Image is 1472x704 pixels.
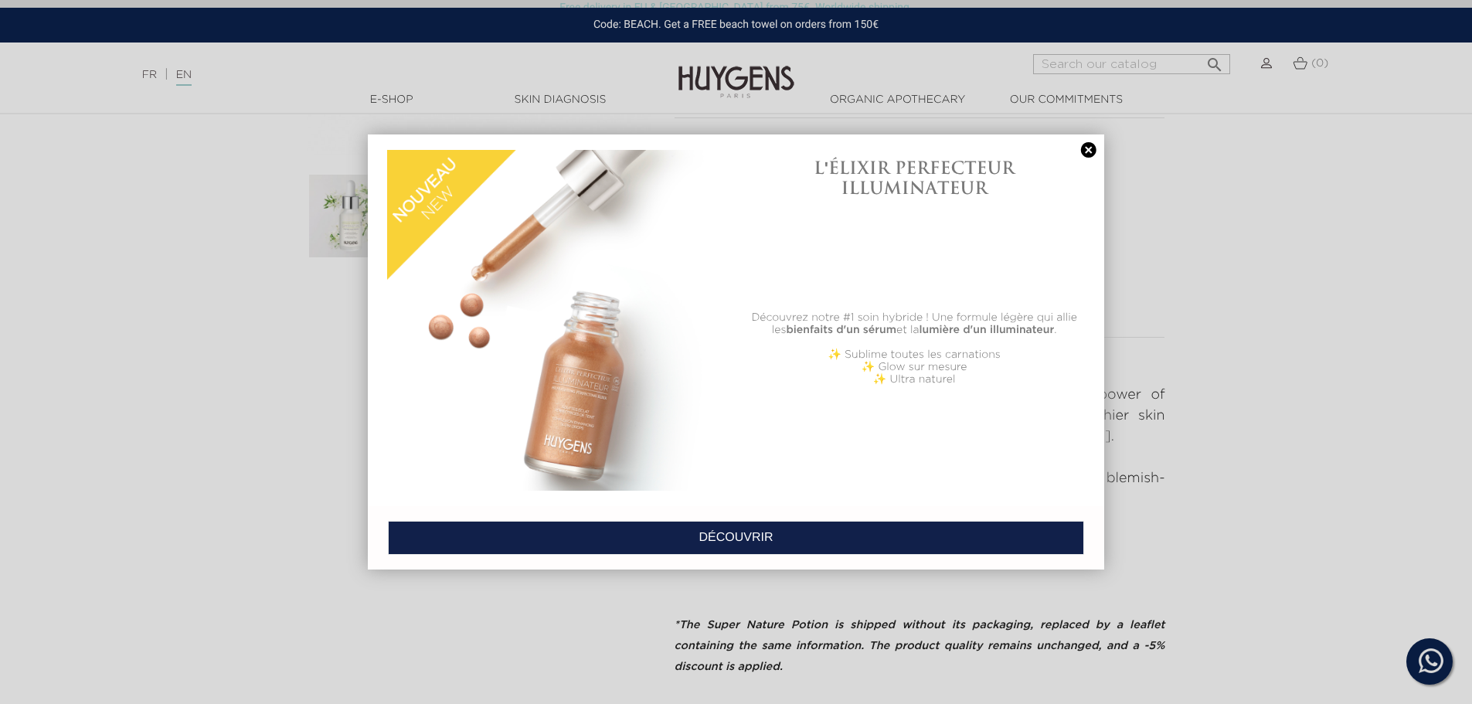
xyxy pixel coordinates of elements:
p: ✨ Sublime toutes les carnations [744,349,1085,361]
p: Découvrez notre #1 soin hybride ! Une formule légère qui allie les et la . [744,311,1085,336]
h1: L'ÉLIXIR PERFECTEUR ILLUMINATEUR [744,158,1085,199]
p: ✨ Glow sur mesure [744,361,1085,373]
b: bienfaits d'un sérum [786,325,896,335]
b: lumière d'un illuminateur [920,325,1055,335]
p: ✨ Ultra naturel [744,373,1085,386]
a: DÉCOUVRIR [388,521,1084,555]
